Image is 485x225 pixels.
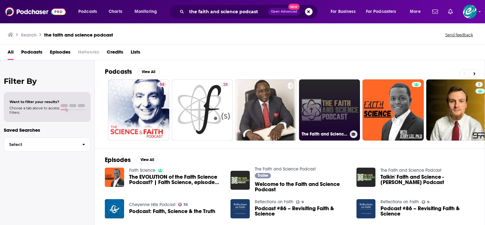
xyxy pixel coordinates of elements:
[9,100,59,104] span: Want to filter your results?
[135,7,157,16] span: Monitoring
[427,201,429,204] span: 9
[129,202,176,207] a: Cheyenne Hills Podcast
[446,6,455,17] a: Show notifications dropdown
[21,47,42,60] a: Podcasts
[4,137,91,152] button: Select
[463,5,477,19] button: Show profile menu
[231,171,250,190] img: Welcome to the Faith and Science Podcast
[271,10,297,13] span: Open Advanced
[296,200,304,204] a: 9
[5,6,66,18] img: Podchaser - Follow, Share and Rate Podcasts
[107,47,123,60] a: Credits
[380,168,441,173] a: The Faith and Science Podcast
[4,142,77,147] span: Select
[8,47,14,60] a: All
[299,79,360,141] a: The Faith and Science Podcast
[175,4,324,19] div: Search podcasts, credits, & more...
[105,199,124,218] img: Podcast: Faith, Science & the Truth
[183,203,188,206] span: 36
[4,77,91,86] h2: Filter By
[21,32,37,38] h3: Search
[105,7,126,17] a: Charts
[380,174,475,185] span: Talkin' Faith and Science - [PERSON_NAME] Podcast
[223,82,228,88] span: 28
[326,7,363,17] button: open menu
[131,47,140,60] a: Lists
[105,68,160,76] a: PodcastsView All
[105,156,131,164] h2: Episodes
[478,82,480,88] span: 2
[74,7,105,17] button: open menu
[422,200,429,204] a: 9
[380,174,475,185] a: Talkin' Faith and Science - Dr. Boorse Podcast
[443,32,475,37] button: Send feedback
[463,5,477,19] img: User Profile
[44,32,113,38] h3: the faith and science podcast
[157,82,167,87] a: 54
[410,7,421,16] span: More
[129,174,223,185] a: The EVOLUTION of the Faith Science Podcast? | Faith Science, episode 47.
[302,201,304,204] span: 9
[129,168,155,173] a: Faith Science
[187,7,268,17] input: Search podcasts, credits, & more...
[380,206,475,216] a: Podcast #86 – Revisiting Faith & Science
[221,82,230,87] a: 28
[160,82,164,88] span: 54
[255,182,349,192] a: Welcome to the Faith and Science Podcast
[366,7,396,16] span: For Podcasters
[463,5,477,19] span: Logged in as Resurrection
[258,174,268,177] span: Trailer
[130,7,165,17] button: open menu
[380,199,419,205] a: Reflections on Faith
[50,47,70,60] a: Episodes
[255,199,293,205] a: Reflections on Faith
[476,82,483,87] a: 2
[108,79,169,141] a: 54
[331,7,356,16] span: For Business
[255,166,316,172] a: The Faith and Science Podcast
[9,106,59,115] span: Choose a tab above to access filters.
[136,156,159,164] button: View All
[137,68,160,76] button: View All
[255,206,349,216] a: Podcast #86 – Revisiting Faith & Science
[109,7,122,16] span: Charts
[78,47,99,60] span: Networks
[178,203,188,206] a: 36
[105,168,124,187] img: The EVOLUTION of the Faith Science Podcast? | Faith Science, episode 47.
[105,156,159,164] a: EpisodesView All
[430,6,440,17] a: Show notifications dropdown
[268,8,300,15] button: Open AdvancedNew
[4,127,91,133] p: Saved Searches
[129,209,215,214] a: Podcast: Faith, Science & the Truth
[105,68,132,76] h2: Podcasts
[78,7,97,16] span: Podcasts
[356,199,376,218] img: Podcast #86 – Revisiting Faith & Science
[362,7,405,17] button: open menu
[405,7,428,17] button: open menu
[302,131,347,137] h3: The Faith and Science Podcast
[172,79,233,141] a: 28
[356,168,376,187] img: Talkin' Faith and Science - Dr. Boorse Podcast
[231,199,250,218] img: Podcast #86 – Revisiting Faith & Science
[288,4,300,10] span: New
